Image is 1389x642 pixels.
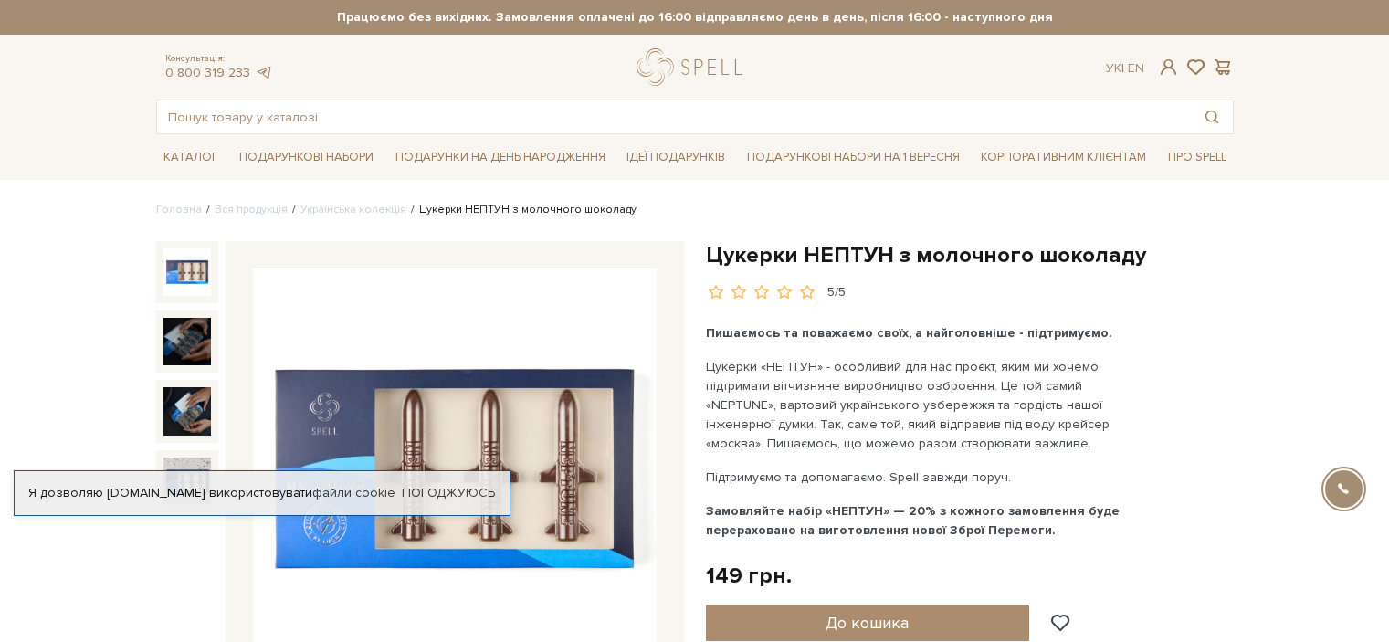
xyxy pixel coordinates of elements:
[156,203,202,216] a: Головна
[165,65,250,80] a: 0 800 319 233
[215,203,288,216] a: Вся продукція
[156,9,1234,26] strong: Працюємо без вихідних. Замовлення оплачені до 16:00 відправляємо день в день, після 16:00 - насту...
[406,202,637,218] li: Цукерки НЕПТУН з молочного шоколаду
[1128,60,1144,76] a: En
[706,503,1120,538] b: Замовляйте набір «НЕПТУН» — 20% з кожного замовлення буде перераховано на виготовлення нової Збро...
[706,468,1134,487] p: Підтримуємо та допомагаємо. Spell завжди поруч.
[156,143,226,172] a: Каталог
[163,248,211,296] img: Цукерки НЕПТУН з молочного шоколаду
[706,605,1030,641] button: До кошика
[388,143,613,172] a: Подарунки на День народження
[706,241,1234,269] h1: Цукерки НЕПТУН з молочного шоколаду
[1191,100,1233,133] button: Пошук товару у каталозі
[300,203,406,216] a: Українська колекція
[163,318,211,365] img: Цукерки НЕПТУН з молочного шоколаду
[1161,143,1234,172] a: Про Spell
[827,284,846,301] div: 5/5
[706,357,1134,453] p: Цукерки «НЕПТУН» - особливий для нас проєкт, яким ми хочемо підтримати вітчизняне виробництво озб...
[402,485,495,501] a: Погоджуюсь
[157,100,1191,133] input: Пошук товару у каталозі
[163,458,211,505] img: Цукерки НЕПТУН з молочного шоколаду
[255,65,273,80] a: telegram
[637,48,751,86] a: logo
[1121,60,1124,76] span: |
[826,613,909,633] span: До кошика
[706,562,792,590] div: 149 грн.
[706,325,1112,341] b: Пишаємось та поважаємо своїх, а найголовніше - підтримуємо.
[973,142,1153,173] a: Корпоративним клієнтам
[163,387,211,435] img: Цукерки НЕПТУН з молочного шоколаду
[619,143,732,172] a: Ідеї подарунків
[312,485,395,500] a: файли cookie
[232,143,381,172] a: Подарункові набори
[740,142,967,173] a: Подарункові набори на 1 Вересня
[15,485,510,501] div: Я дозволяю [DOMAIN_NAME] використовувати
[1106,60,1144,77] div: Ук
[165,53,273,65] span: Консультація:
